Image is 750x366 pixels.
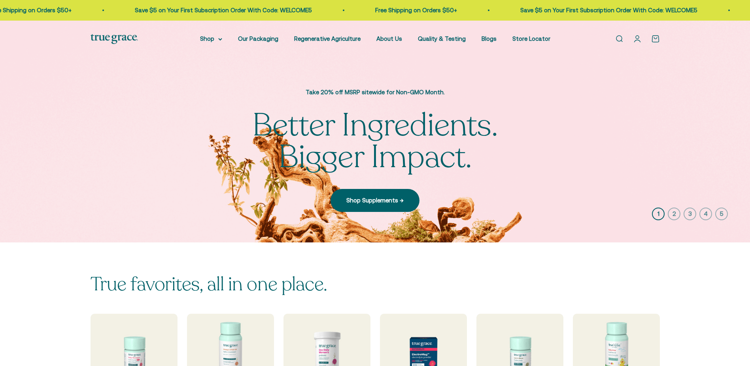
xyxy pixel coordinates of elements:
p: Save $5 on Your First Subscription Order With Code: WELCOME5 [519,6,696,15]
p: Save $5 on Your First Subscription Order With Code: WELCOME5 [133,6,310,15]
button: 3 [684,208,696,220]
button: 5 [715,208,728,220]
split-lines: Better Ingredients. Bigger Impact. [252,104,498,179]
summary: Shop [200,34,222,44]
p: Take 20% off MSRP sitewide for Non-GMO Month. [245,88,506,97]
button: 1 [652,208,665,220]
a: Shop Supplements → [331,189,419,212]
a: Our Packaging [238,35,278,42]
a: About Us [376,35,402,42]
a: Blogs [482,35,497,42]
a: Quality & Testing [418,35,466,42]
button: 2 [668,208,680,220]
split-lines: True favorites, all in one place. [91,271,327,297]
button: 4 [699,208,712,220]
a: Regenerative Agriculture [294,35,361,42]
a: Store Locator [512,35,550,42]
a: Free Shipping on Orders $50+ [374,7,455,13]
